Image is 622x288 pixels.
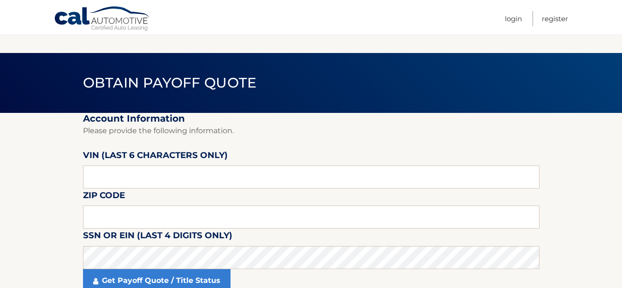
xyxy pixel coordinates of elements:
span: Obtain Payoff Quote [83,74,257,91]
label: VIN (last 6 characters only) [83,148,228,165]
p: Please provide the following information. [83,124,539,137]
label: Zip Code [83,188,125,206]
h2: Account Information [83,113,539,124]
a: Login [505,11,522,26]
a: Cal Automotive [54,6,151,33]
label: SSN or EIN (last 4 digits only) [83,229,232,246]
a: Register [542,11,568,26]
